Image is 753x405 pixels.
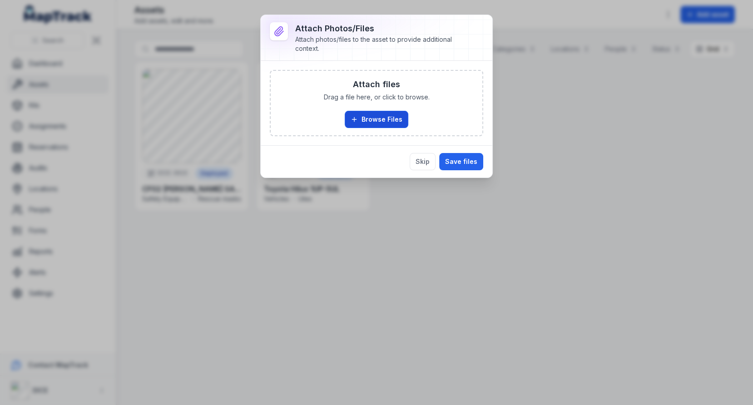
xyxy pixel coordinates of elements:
[410,153,436,170] button: Skip
[353,78,400,91] h3: Attach files
[439,153,483,170] button: Save files
[295,35,469,53] div: Attach photos/files to the asset to provide additional context.
[345,111,408,128] button: Browse Files
[295,22,469,35] h3: Attach photos/files
[324,93,430,102] span: Drag a file here, or click to browse.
